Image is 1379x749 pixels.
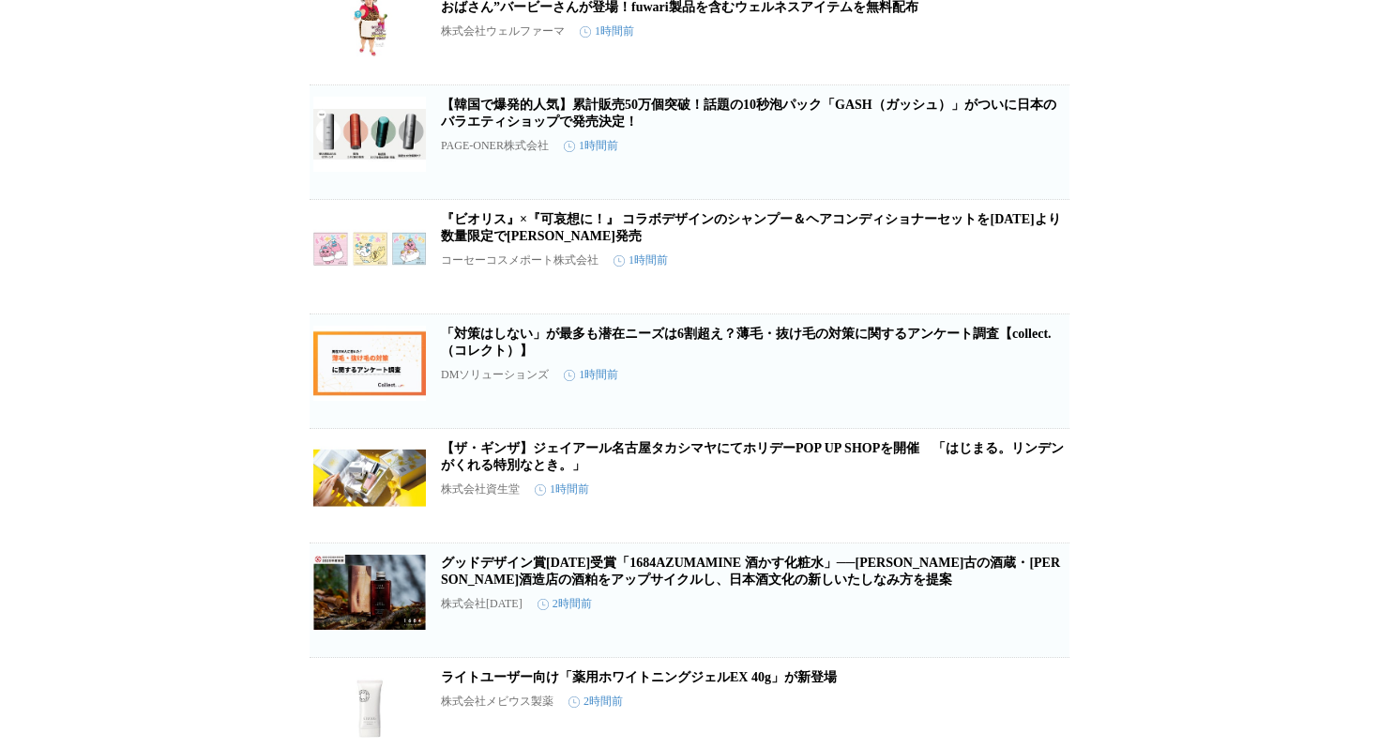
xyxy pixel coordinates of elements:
p: DMソリューションズ [441,367,549,383]
p: コーセーコスメポート株式会社 [441,252,599,268]
a: グッドデザイン賞[DATE]受賞「1684AZUMAMINE 酒かす化粧水」──[PERSON_NAME]古の酒蔵・[PERSON_NAME]酒造店の酒粕をアップサイクルし、日本酒文化の新しいた... [441,556,1060,587]
time: 1時間前 [580,23,634,39]
time: 2時間前 [568,694,623,710]
img: 【ザ・ギンザ】ジェイアール名古屋タカシマヤにてホリデーPOP UP SHOPを開催 「はじまる。リンデンがくれる特別なとき。」 [313,440,426,515]
p: 株式会社[DATE] [441,596,523,612]
img: 「対策はしない」が最多も潜在ニーズは6割超え？薄毛・抜け毛の対策に関するアンケート調査【collect.（コレクト）】 [313,326,426,401]
time: 2時間前 [538,596,592,612]
img: ライトユーザー向け「薬用ホワイトニングジェルEX 40g」が新登場 [313,669,426,744]
a: 『ビオリス』×『可哀想に！』 コラボデザインのシャンプー＆ヘアコンディショナーセットを[DATE]より数量限定で[PERSON_NAME]発売 [441,212,1061,243]
img: 『ビオリス』×『可哀想に！』 コラボデザインのシャンプー＆ヘアコンディショナーセットを11月4日より数量限定で順次発売 [313,211,426,286]
time: 1時間前 [535,481,589,497]
img: グッドデザイン賞2025受賞「1684AZUMAMINE 酒かす化粧水」──岩手最古の酒蔵・吾妻嶺酒造店の酒粕をアップサイクルし、日本酒文化の新しいたしなみ方を提案 [313,555,426,630]
a: 【韓国で爆発的人気】累計販売50万個突破！話題の10秒泡パック「GASH（ガッシュ）」がついに日本のバラエティショップで発売決定！ [441,98,1056,129]
time: 1時間前 [614,252,668,268]
p: 株式会社ウェルファーマ [441,23,565,39]
time: 1時間前 [564,138,618,154]
img: 【韓国で爆発的人気】累計販売50万個突破！話題の10秒泡パック「GASH（ガッシュ）」がついに日本のバラエティショップで発売決定！ [313,97,426,172]
a: 「対策はしない」が最多も潜在ニーズは6割超え？薄毛・抜け毛の対策に関するアンケート調査【collect.（コレクト）】 [441,327,1052,358]
time: 1時間前 [564,367,618,383]
p: 株式会社メビウス製薬 [441,694,553,710]
a: 【ザ・ギンザ】ジェイアール名古屋タカシマヤにてホリデーPOP UP SHOPを開催 「はじまる。リンデンがくれる特別なとき。」 [441,441,1064,472]
p: 株式会社資生堂 [441,481,520,497]
a: ライトユーザー向け「薬用ホワイトニングジェルEX 40g」が新登場 [441,670,837,684]
p: PAGE-ONER株式会社 [441,138,549,154]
